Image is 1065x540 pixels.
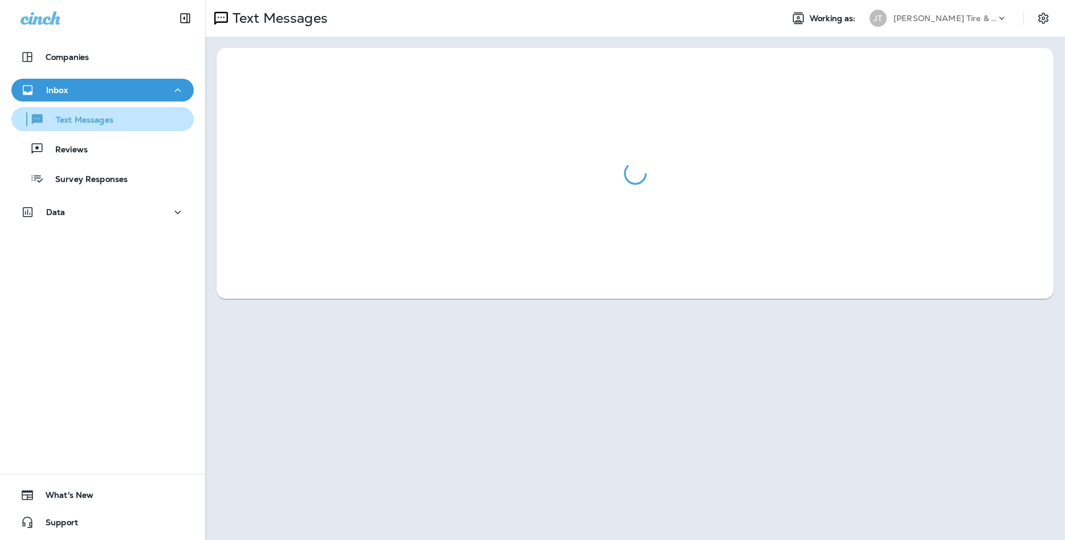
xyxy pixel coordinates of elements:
[34,490,93,504] span: What's New
[810,14,858,23] span: Working as:
[11,137,194,161] button: Reviews
[11,201,194,224] button: Data
[11,107,194,131] button: Text Messages
[11,484,194,506] button: What's New
[228,10,328,27] p: Text Messages
[893,14,996,23] p: [PERSON_NAME] Tire & Auto
[11,167,194,190] button: Survey Responses
[46,208,66,217] p: Data
[169,7,201,30] button: Collapse Sidebar
[11,79,194,101] button: Inbox
[1033,8,1054,29] button: Settings
[46,86,68,95] p: Inbox
[11,46,194,68] button: Companies
[46,52,89,62] p: Companies
[34,518,78,531] span: Support
[44,174,128,185] p: Survey Responses
[870,10,887,27] div: JT
[44,145,88,156] p: Reviews
[44,115,113,126] p: Text Messages
[11,511,194,534] button: Support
